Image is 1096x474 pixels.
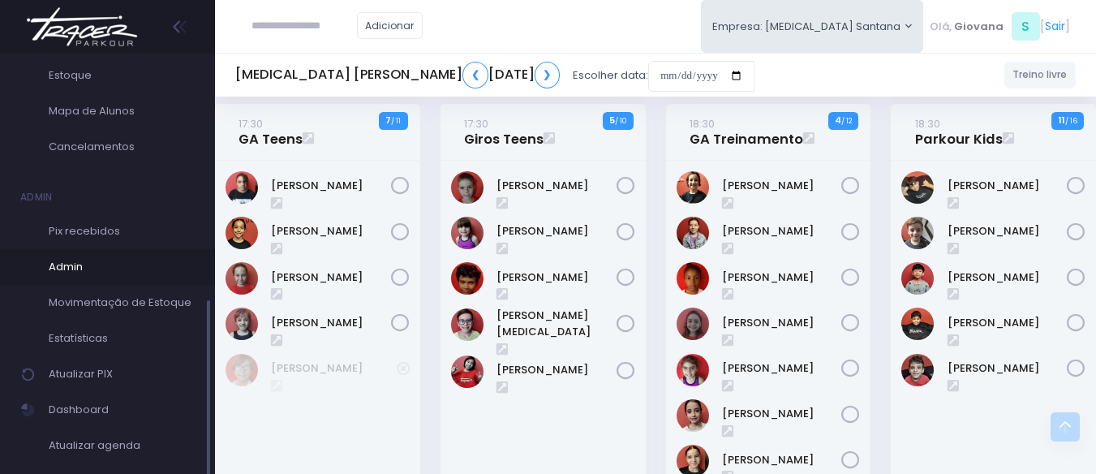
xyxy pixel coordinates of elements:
[451,171,484,204] img: Gustavo Neves Abi Jaudi
[49,101,195,122] span: Mapa de Alunos
[271,269,391,286] a: [PERSON_NAME]
[609,114,615,127] strong: 5
[901,354,934,386] img: Mário José Tchakerian Net
[835,114,841,127] strong: 4
[722,452,842,468] a: [PERSON_NAME]
[20,181,53,213] h4: Admin
[451,262,484,295] img: João Pedro Oliveira de Meneses
[226,217,258,249] img: Beatriz Lagazzi Penteado
[954,19,1004,35] span: Giovana
[496,269,617,286] a: [PERSON_NAME]
[1059,114,1065,127] strong: 11
[462,62,488,88] a: ❮
[722,223,842,239] a: [PERSON_NAME]
[226,308,258,340] img: Rafaelle Pelati Pereyra
[1004,62,1077,88] a: Treino livre
[901,262,934,295] img: Henrique Saito
[1065,116,1077,126] small: / 16
[357,12,423,39] a: Adicionar
[496,223,617,239] a: [PERSON_NAME]
[677,308,709,340] img: Lívia Denz Machado Borges
[923,8,1076,45] div: [ ]
[49,435,195,456] span: Atualizar agenda
[271,315,391,331] a: [PERSON_NAME]
[915,115,1003,148] a: 18:30Parkour Kids
[722,178,842,194] a: [PERSON_NAME]
[677,262,709,295] img: Laura Varjão
[271,360,397,377] a: [PERSON_NAME]
[49,292,195,313] span: Movimentação de Estoque
[677,171,709,204] img: Evelyn Melazzo Bolzan
[948,223,1068,239] a: [PERSON_NAME]
[948,360,1068,377] a: [PERSON_NAME]
[677,217,709,249] img: Julia Ruggero Rodrigues
[496,178,617,194] a: [PERSON_NAME]
[948,269,1068,286] a: [PERSON_NAME]
[1012,12,1040,41] span: S
[677,399,709,432] img: Marcella de Francesco Saavedra
[49,364,195,385] span: Atualizar PIX
[226,262,258,295] img: Catarina Camara Bona
[1045,18,1065,35] a: Sair
[722,360,842,377] a: [PERSON_NAME]
[930,19,952,35] span: Olá,
[49,328,195,349] span: Estatísticas
[901,171,934,204] img: Bernardo campos sallum
[535,62,561,88] a: ❯
[235,62,560,88] h5: [MEDICAL_DATA] [PERSON_NAME] [DATE]
[901,217,934,249] img: Gael Prado Cesena
[271,178,391,194] a: [PERSON_NAME]
[496,308,617,339] a: [PERSON_NAME][MEDICAL_DATA]
[948,315,1068,331] a: [PERSON_NAME]
[690,115,803,148] a: 18:30GA Treinamento
[239,115,303,148] a: 17:30GA Teens
[948,178,1068,194] a: [PERSON_NAME]
[235,57,754,94] div: Escolher data:
[451,308,484,341] img: João Vitor Fontan Nicoleti
[49,399,195,420] span: Dashboard
[49,221,195,242] span: Pix recebidos
[690,116,715,131] small: 18:30
[901,308,934,340] img: Lorenzo Bortoletto de Alencar
[496,362,617,378] a: [PERSON_NAME]
[239,116,263,131] small: 17:30
[49,136,195,157] span: Cancelamentos
[841,116,852,126] small: / 12
[271,223,391,239] a: [PERSON_NAME]
[722,269,842,286] a: [PERSON_NAME]
[226,354,258,386] img: AMANDA OLINDA SILVESTRE DE PAIVA
[49,256,195,278] span: Admin
[464,116,488,131] small: 17:30
[722,315,842,331] a: [PERSON_NAME]
[615,116,626,126] small: / 10
[464,115,544,148] a: 17:30Giros Teens
[391,116,401,126] small: / 11
[451,355,484,388] img: Lorena mie sato ayres
[49,65,195,86] span: Estoque
[226,171,258,204] img: Ana Clara Martins Silva
[385,114,391,127] strong: 7
[451,217,484,249] img: Isabela Fantan Nicoleti
[722,406,842,422] a: [PERSON_NAME]
[677,354,709,386] img: MILENA GERLIN DOS SANTOS
[915,116,940,131] small: 18:30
